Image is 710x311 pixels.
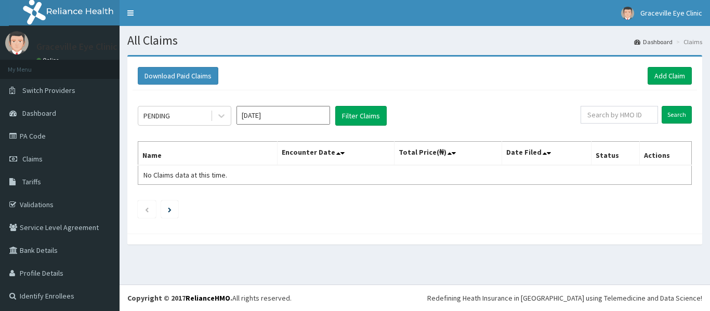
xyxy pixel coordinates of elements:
[168,205,172,214] a: Next page
[120,285,710,311] footer: All rights reserved.
[36,57,61,64] a: Online
[22,86,75,95] span: Switch Providers
[236,106,330,125] input: Select Month and Year
[502,142,591,166] th: Date Filed
[639,142,691,166] th: Actions
[143,170,227,180] span: No Claims data at this time.
[674,37,702,46] li: Claims
[22,177,41,186] span: Tariffs
[127,293,232,303] strong: Copyright © 2017 .
[278,142,394,166] th: Encounter Date
[591,142,640,166] th: Status
[394,142,502,166] th: Total Price(₦)
[634,37,673,46] a: Dashboard
[127,34,702,47] h1: All Claims
[648,67,692,85] a: Add Claim
[335,106,387,126] button: Filter Claims
[36,42,117,51] p: Graceville Eye Clinic
[640,8,702,18] span: Graceville Eye Clinic
[186,293,230,303] a: RelianceHMO
[22,154,43,164] span: Claims
[621,7,634,20] img: User Image
[581,106,658,124] input: Search by HMO ID
[22,109,56,118] span: Dashboard
[427,293,702,303] div: Redefining Heath Insurance in [GEOGRAPHIC_DATA] using Telemedicine and Data Science!
[5,31,29,55] img: User Image
[144,205,149,214] a: Previous page
[138,67,218,85] button: Download Paid Claims
[662,106,692,124] input: Search
[143,111,170,121] div: PENDING
[138,142,278,166] th: Name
